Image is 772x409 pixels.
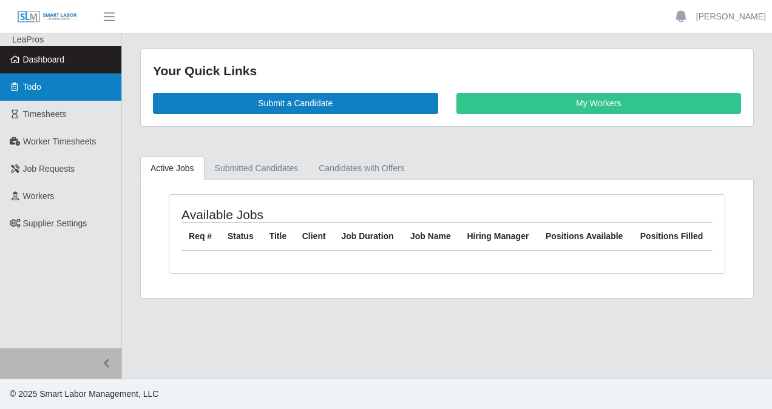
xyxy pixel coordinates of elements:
[633,222,713,251] th: Positions Filled
[23,109,67,119] span: Timesheets
[23,218,87,228] span: Supplier Settings
[12,35,44,44] span: LeaPros
[23,191,55,201] span: Workers
[140,157,205,180] a: Active Jobs
[220,222,262,251] th: Status
[308,157,415,180] a: Candidates with Offers
[456,93,742,114] a: My Workers
[334,222,403,251] th: Job Duration
[17,10,78,24] img: SLM Logo
[538,222,633,251] th: Positions Available
[262,222,295,251] th: Title
[23,82,41,92] span: Todo
[205,157,309,180] a: Submitted Candidates
[153,61,741,81] div: Your Quick Links
[459,222,538,251] th: Hiring Manager
[23,55,65,64] span: Dashboard
[403,222,460,251] th: Job Name
[153,93,438,114] a: Submit a Candidate
[696,10,766,23] a: [PERSON_NAME]
[23,137,96,146] span: Worker Timesheets
[181,222,220,251] th: Req #
[23,164,75,174] span: Job Requests
[10,389,158,399] span: © 2025 Smart Labor Management, LLC
[295,222,334,251] th: Client
[181,207,392,222] h4: Available Jobs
